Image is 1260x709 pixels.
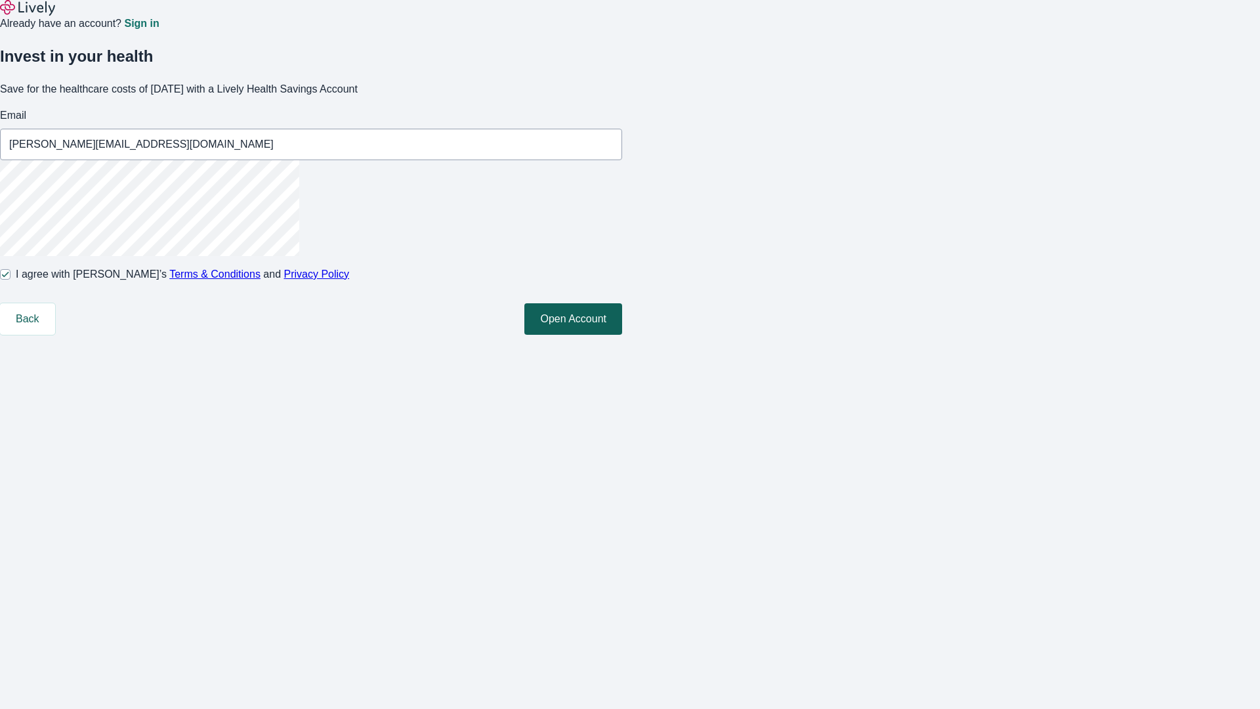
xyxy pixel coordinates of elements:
[524,303,622,335] button: Open Account
[124,18,159,29] a: Sign in
[16,267,349,282] span: I agree with [PERSON_NAME]’s and
[284,269,350,280] a: Privacy Policy
[169,269,261,280] a: Terms & Conditions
